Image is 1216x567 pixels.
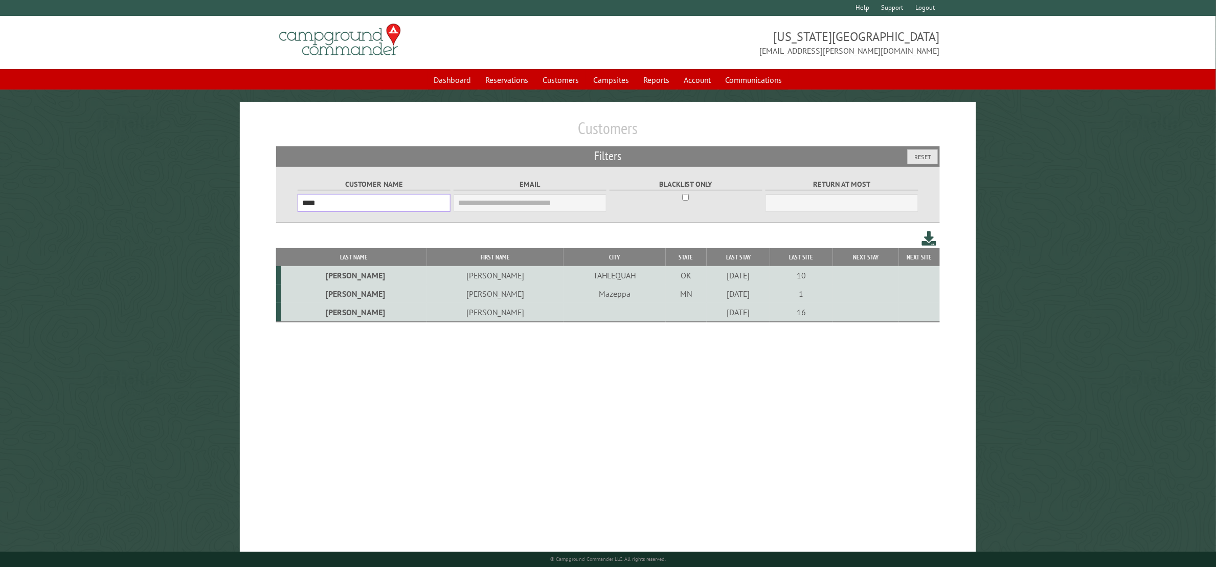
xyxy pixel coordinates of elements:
[427,303,564,322] td: [PERSON_NAME]
[666,248,707,266] th: State
[666,285,707,303] td: MN
[708,307,769,317] div: [DATE]
[281,303,427,322] td: [PERSON_NAME]
[427,285,564,303] td: [PERSON_NAME]
[281,285,427,303] td: [PERSON_NAME]
[298,179,451,190] label: Customer Name
[428,70,478,90] a: Dashboard
[833,248,899,266] th: Next Stay
[770,266,832,285] td: 10
[537,70,586,90] a: Customers
[899,248,940,266] th: Next Site
[281,266,427,285] td: [PERSON_NAME]
[427,266,564,285] td: [PERSON_NAME]
[765,179,918,190] label: Return at most
[770,303,832,322] td: 16
[678,70,717,90] a: Account
[276,146,939,166] h2: Filters
[770,248,832,266] th: Last Site
[281,248,427,266] th: Last Name
[564,248,666,266] th: City
[276,20,404,60] img: Campground Commander
[707,248,771,266] th: Last Stay
[550,556,666,562] small: © Campground Commander LLC. All rights reserved.
[770,285,832,303] td: 1
[638,70,676,90] a: Reports
[922,229,937,248] a: Download this customer list (.csv)
[276,118,939,146] h1: Customers
[708,270,769,280] div: [DATE]
[427,248,564,266] th: First Name
[719,70,789,90] a: Communications
[564,285,666,303] td: Mazeppa
[908,149,938,164] button: Reset
[666,266,707,285] td: OK
[588,70,636,90] a: Campsites
[564,266,666,285] td: TAHLEQUAH
[610,179,762,190] label: Blacklist only
[480,70,535,90] a: Reservations
[454,179,606,190] label: Email
[608,28,940,57] span: [US_STATE][GEOGRAPHIC_DATA] [EMAIL_ADDRESS][PERSON_NAME][DOMAIN_NAME]
[708,289,769,299] div: [DATE]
